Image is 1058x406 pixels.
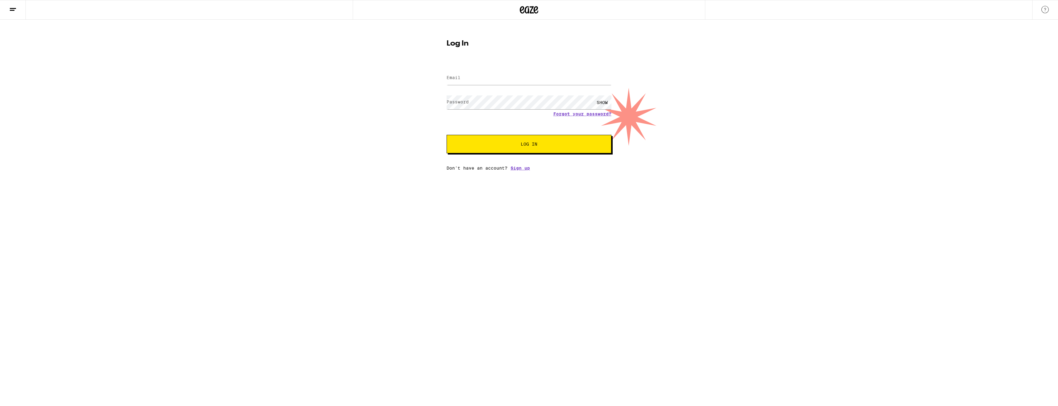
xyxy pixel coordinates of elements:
[447,40,611,47] h1: Log In
[553,111,611,116] a: Forgot your password?
[447,75,460,80] label: Email
[447,166,611,171] div: Don't have an account?
[447,135,611,153] button: Log In
[447,99,469,104] label: Password
[593,95,611,109] div: SHOW
[447,71,611,85] input: Email
[521,142,537,146] span: Log In
[511,166,530,171] a: Sign up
